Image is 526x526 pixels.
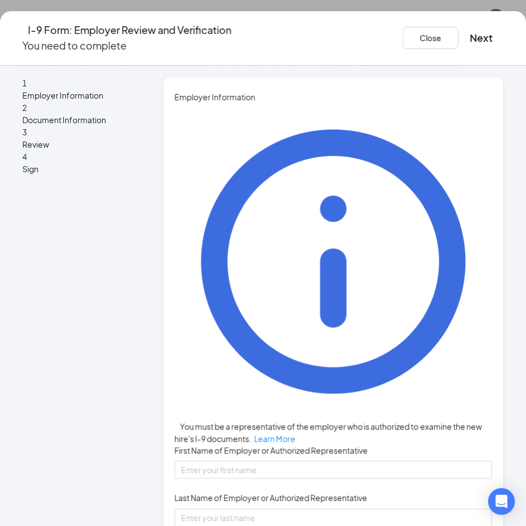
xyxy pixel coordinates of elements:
[175,492,368,503] span: Last Name of Employer or Authorized Representative
[175,445,368,456] span: First Name of Employer or Authorized Representative
[22,78,27,88] span: 1
[252,434,296,444] a: Learn More
[175,103,492,420] svg: Info
[403,27,459,49] button: Close
[175,421,482,444] span: You must be a representative of the employer who is authorized to examine the new hire's I-9 docu...
[22,103,27,113] span: 2
[28,22,231,38] h4: I-9 Form: Employer Review and Verification
[175,461,492,479] input: Enter your first name
[488,488,515,515] div: Open Intercom Messenger
[22,89,143,101] span: Employer Information
[22,127,27,137] span: 3
[22,163,143,175] span: Sign
[470,30,493,46] button: Next
[22,138,143,150] span: Review
[22,152,27,162] span: 4
[22,38,231,53] p: You need to complete
[175,91,492,103] span: Employer Information
[254,434,296,444] span: Learn More
[22,114,143,126] span: Document Information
